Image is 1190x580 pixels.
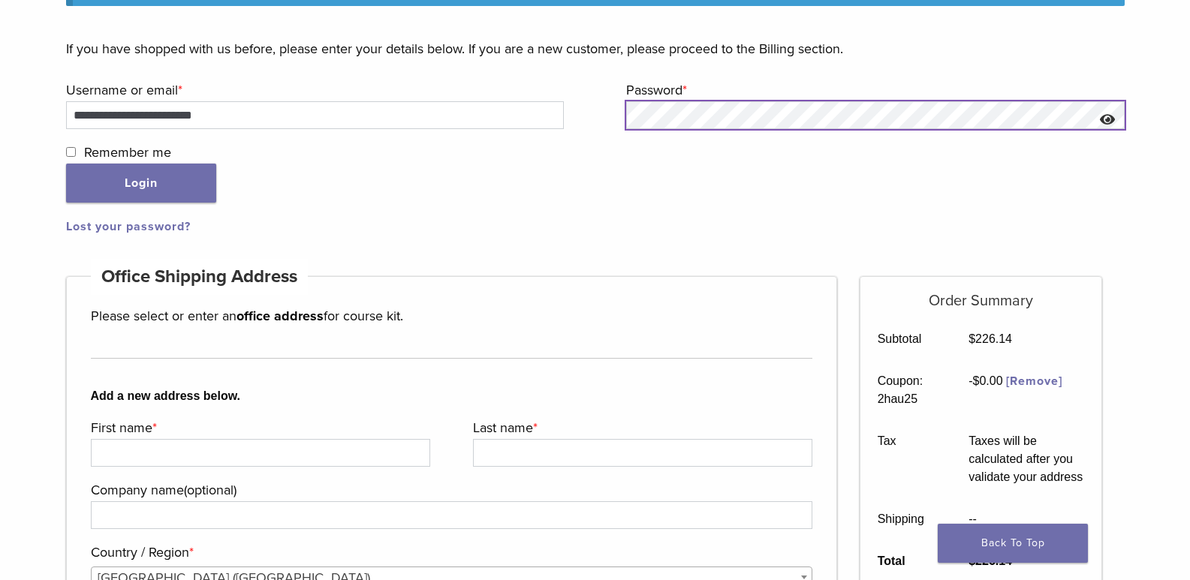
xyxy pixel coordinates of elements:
button: Show password [1092,101,1124,140]
span: Remember me [84,144,171,161]
span: (optional) [184,482,236,498]
th: Tax [860,420,952,498]
td: Taxes will be calculated after you validate your address [952,420,1101,498]
th: Shipping [860,498,952,540]
span: $ [973,374,980,387]
label: Last name [473,416,809,439]
a: Back To Top [938,524,1088,563]
td: - [952,360,1101,420]
bdi: 226.14 [969,554,1012,567]
label: Password [626,79,1121,101]
label: Username or email [66,79,561,101]
a: Lost your password? [66,219,191,234]
label: Company name [91,479,809,501]
p: Please select or enter an for course kit. [91,305,813,327]
h5: Order Summary [860,277,1101,310]
label: Country / Region [91,541,809,563]
span: -- [969,512,977,525]
button: Login [66,164,216,203]
th: Coupon: 2hau25 [860,360,952,420]
bdi: 226.14 [969,332,1012,345]
label: First name [91,416,426,439]
input: Remember me [66,147,76,157]
span: $ [969,554,975,567]
b: Add a new address below. [91,387,813,405]
strong: office address [236,308,324,324]
h4: Office Shipping Address [91,259,309,295]
span: $ [969,332,975,345]
th: Subtotal [860,318,952,360]
span: 0.00 [973,374,1003,387]
p: If you have shopped with us before, please enter your details below. If you are a new customer, p... [66,38,1125,60]
a: Remove 2hau25 coupon [1006,374,1062,389]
